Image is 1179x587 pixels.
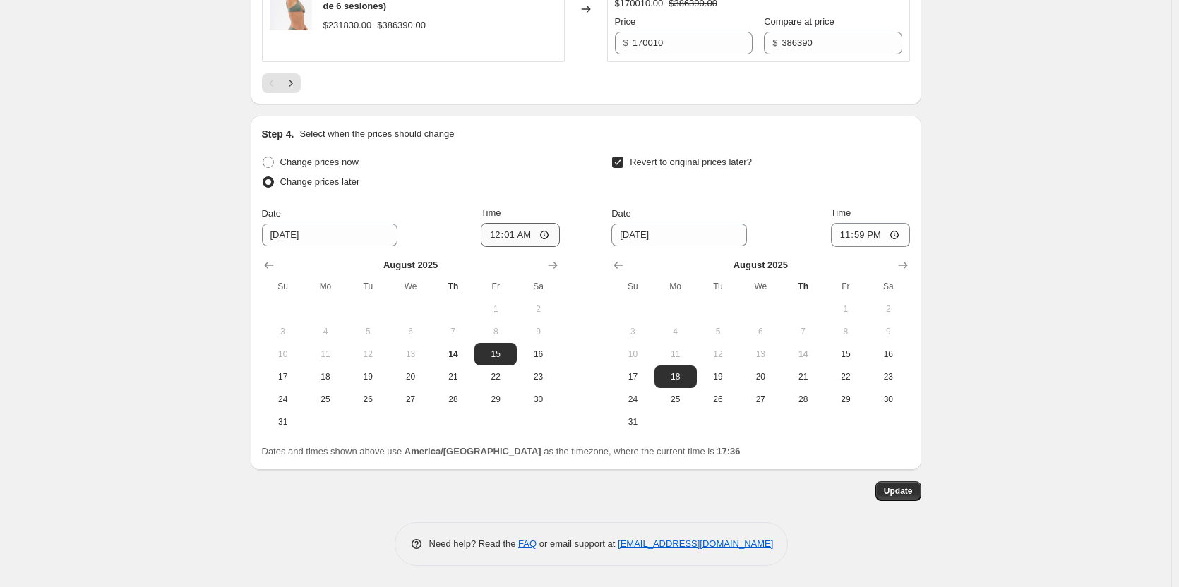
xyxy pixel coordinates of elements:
[389,320,431,343] button: Wednesday August 6 2025
[281,73,301,93] button: Next
[304,320,347,343] button: Monday August 4 2025
[405,446,541,456] b: America/[GEOGRAPHIC_DATA]
[660,349,691,360] span: 11
[702,326,734,337] span: 5
[480,326,511,337] span: 8
[825,298,867,320] button: Friday August 1 2025
[787,371,818,382] span: 21
[262,388,304,411] button: Sunday August 24 2025
[352,281,383,292] span: Tu
[825,275,867,298] th: Friday
[481,223,560,247] input: 12:00
[825,365,867,388] button: Friday August 22 2025
[474,343,517,365] button: Friday August 15 2025
[262,320,304,343] button: Sunday August 3 2025
[787,326,818,337] span: 7
[480,281,511,292] span: Fr
[717,446,740,456] b: 17:36
[522,349,553,360] span: 16
[432,388,474,411] button: Thursday August 28 2025
[830,281,861,292] span: Fr
[262,411,304,433] button: Sunday August 31 2025
[875,481,921,501] button: Update
[745,349,776,360] span: 13
[884,485,913,497] span: Update
[825,388,867,411] button: Friday August 29 2025
[299,127,454,141] p: Select when the prices should change
[867,275,909,298] th: Saturday
[782,343,824,365] button: Today Thursday August 14 2025
[480,303,511,315] span: 1
[787,281,818,292] span: Th
[893,255,913,275] button: Show next month, September 2025
[831,223,910,247] input: 12:00
[474,388,517,411] button: Friday August 29 2025
[617,349,648,360] span: 10
[262,446,741,456] span: Dates and times shown above use as the timezone, where the current time is
[537,538,618,549] span: or email support at
[262,127,294,141] h2: Step 4.
[697,275,739,298] th: Tuesday
[611,208,630,219] span: Date
[395,371,426,382] span: 20
[517,343,559,365] button: Saturday August 16 2025
[323,18,372,32] div: $231830.00
[517,320,559,343] button: Saturday August 9 2025
[310,281,341,292] span: Mo
[611,388,654,411] button: Sunday August 24 2025
[522,394,553,405] span: 30
[543,255,563,275] button: Show next month, September 2025
[304,343,347,365] button: Monday August 11 2025
[611,343,654,365] button: Sunday August 10 2025
[830,326,861,337] span: 8
[310,394,341,405] span: 25
[347,343,389,365] button: Tuesday August 12 2025
[825,320,867,343] button: Friday August 8 2025
[259,255,279,275] button: Show previous month, July 2025
[611,411,654,433] button: Sunday August 31 2025
[697,343,739,365] button: Tuesday August 12 2025
[474,298,517,320] button: Friday August 1 2025
[609,255,628,275] button: Show previous month, July 2025
[268,416,299,428] span: 31
[611,224,747,246] input: 8/14/2025
[352,394,383,405] span: 26
[352,326,383,337] span: 5
[438,281,469,292] span: Th
[438,371,469,382] span: 21
[522,371,553,382] span: 23
[745,394,776,405] span: 27
[262,224,397,246] input: 8/14/2025
[702,394,734,405] span: 26
[830,394,861,405] span: 29
[745,326,776,337] span: 6
[867,298,909,320] button: Saturday August 2 2025
[782,388,824,411] button: Thursday August 28 2025
[480,371,511,382] span: 22
[262,73,301,93] nav: Pagination
[697,365,739,388] button: Tuesday August 19 2025
[268,326,299,337] span: 3
[352,371,383,382] span: 19
[474,365,517,388] button: Friday August 22 2025
[867,343,909,365] button: Saturday August 16 2025
[611,275,654,298] th: Sunday
[481,207,501,218] span: Time
[617,371,648,382] span: 17
[830,303,861,315] span: 1
[697,320,739,343] button: Tuesday August 5 2025
[873,326,904,337] span: 9
[389,388,431,411] button: Wednesday August 27 2025
[782,320,824,343] button: Thursday August 7 2025
[660,281,691,292] span: Mo
[617,326,648,337] span: 3
[377,18,426,32] strike: $386390.00
[432,320,474,343] button: Thursday August 7 2025
[617,394,648,405] span: 24
[268,371,299,382] span: 17
[438,394,469,405] span: 28
[389,275,431,298] th: Wednesday
[654,365,697,388] button: Monday August 18 2025
[745,371,776,382] span: 20
[480,349,511,360] span: 15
